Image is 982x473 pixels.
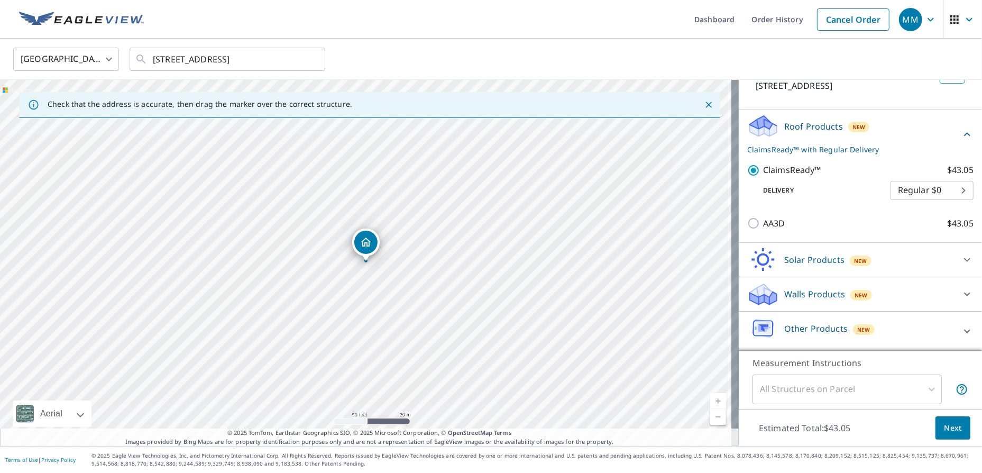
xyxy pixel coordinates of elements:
[784,120,843,133] p: Roof Products
[747,114,974,155] div: Roof ProductsNewClaimsReady™ with Regular Delivery
[227,429,511,438] span: © 2025 TomTom, Earthstar Geographics SIO, © 2025 Microsoft Corporation, ©
[784,288,845,301] p: Walls Products
[5,457,76,463] p: |
[756,79,935,92] p: [STREET_ADDRESS]
[750,416,859,440] p: Estimated Total: $43.05
[352,229,380,261] div: Dropped pin, building 1, Residential property, 4810 119th Pl Lubbock, TX 79424
[153,44,304,74] input: Search by address or latitude-longitude
[747,186,891,195] p: Delivery
[854,257,867,265] span: New
[747,247,974,272] div: Solar ProductsNew
[494,429,511,436] a: Terms
[747,144,961,155] p: ClaimsReady™ with Regular Delivery
[37,401,66,427] div: Aerial
[956,383,968,396] span: Your report will include each building or structure inside the parcel boundary. In some cases, du...
[891,176,974,205] div: Regular $0
[710,393,726,409] a: Current Level 19, Zoom In
[947,217,974,230] p: $43.05
[763,217,785,230] p: AA3D
[752,357,968,369] p: Measurement Instructions
[752,375,942,404] div: All Structures on Parcel
[944,422,962,435] span: Next
[899,8,922,31] div: MM
[935,416,970,440] button: Next
[784,322,848,335] p: Other Products
[763,163,821,177] p: ClaimsReady™
[13,401,91,427] div: Aerial
[857,325,870,334] span: New
[817,8,889,31] a: Cancel Order
[41,456,76,463] a: Privacy Policy
[747,281,974,307] div: Walls ProductsNew
[448,429,492,436] a: OpenStreetMap
[48,99,352,109] p: Check that the address is accurate, then drag the marker over the correct structure.
[91,452,977,468] p: © 2025 Eagle View Technologies, Inc. and Pictometry International Corp. All Rights Reserved. Repo...
[747,316,974,346] div: Other ProductsNew
[13,44,119,74] div: [GEOGRAPHIC_DATA]
[852,123,866,131] span: New
[855,291,868,299] span: New
[784,253,845,266] p: Solar Products
[702,98,715,112] button: Close
[19,12,144,28] img: EV Logo
[5,456,38,463] a: Terms of Use
[710,409,726,425] a: Current Level 19, Zoom Out
[947,163,974,177] p: $43.05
